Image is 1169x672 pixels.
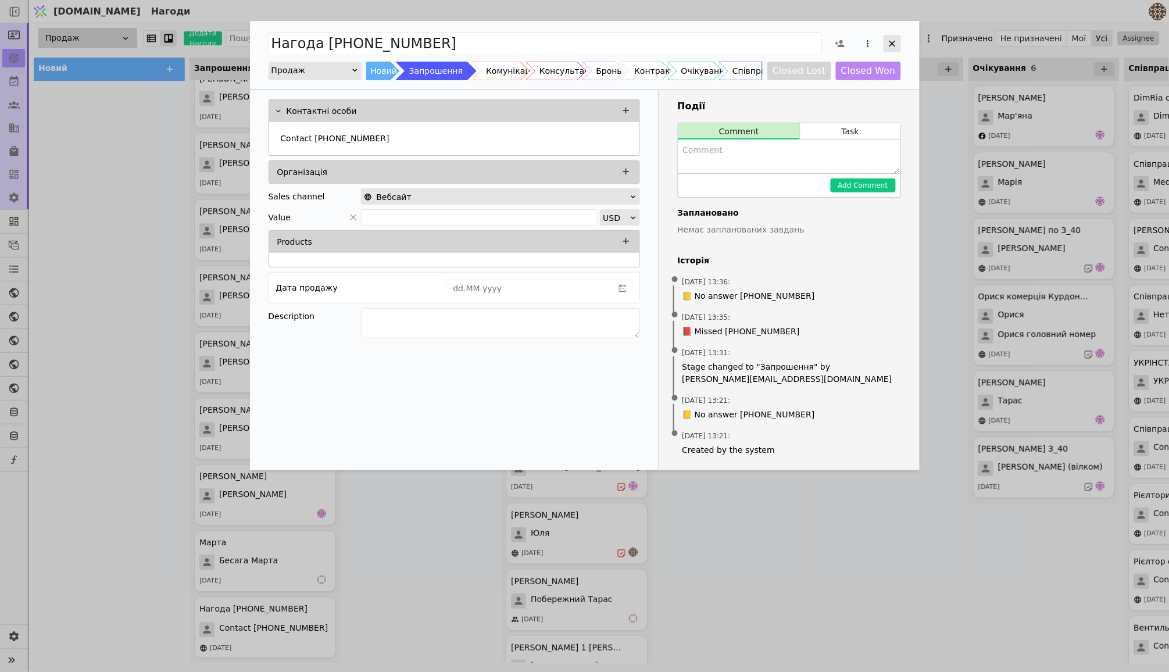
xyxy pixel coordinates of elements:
div: Description [269,308,361,324]
input: dd.MM.yyyy [447,280,613,296]
p: Немає запланованих завдань [678,224,901,236]
span: [DATE] 13:31 : [682,348,731,358]
button: Closed Won [836,62,901,80]
span: • [669,336,681,366]
div: Контракт [634,62,675,80]
p: Організація [277,166,328,178]
div: Бронь [596,62,622,80]
span: Вебсайт [377,189,412,205]
h4: Історія [678,255,901,267]
h3: Події [678,99,901,113]
img: online-store.svg [364,193,372,201]
span: [DATE] 13:35 : [682,312,731,323]
div: Консультація [539,62,597,80]
div: USD [603,210,629,226]
button: Task [800,123,900,140]
div: Очікування [681,62,730,80]
button: Comment [678,123,800,140]
p: Контактні особи [287,105,357,117]
span: • [669,384,681,413]
span: [DATE] 13:21 : [682,395,731,406]
span: Value [269,209,291,226]
svg: calender simple [619,284,627,292]
span: Stage changed to "Запрошення" by [PERSON_NAME][EMAIL_ADDRESS][DOMAIN_NAME] [682,361,896,385]
span: • [669,265,681,295]
span: [DATE] 13:36 : [682,277,731,287]
p: Contact [PHONE_NUMBER] [281,133,389,145]
div: Комунікація [486,62,538,80]
span: • [669,301,681,330]
button: Closed Lost [767,62,831,80]
h4: Заплановано [678,207,901,219]
div: Продаж [271,62,351,78]
div: Співпраця [732,62,777,80]
span: [DATE] 13:21 : [682,431,731,441]
div: Sales channel [269,188,325,205]
span: 📕 Missed [PHONE_NUMBER] [682,326,800,338]
span: 📒 No answer [PHONE_NUMBER] [682,290,815,302]
div: Новий [371,62,398,80]
span: Created by the system [682,444,896,456]
span: 📒 No answer [PHONE_NUMBER] [682,409,815,421]
div: Add Opportunity [250,21,920,470]
span: • [669,419,681,449]
p: Products [277,236,312,248]
div: Дата продажу [276,280,338,296]
button: Add Comment [831,178,896,192]
div: Запрошення [409,62,463,80]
